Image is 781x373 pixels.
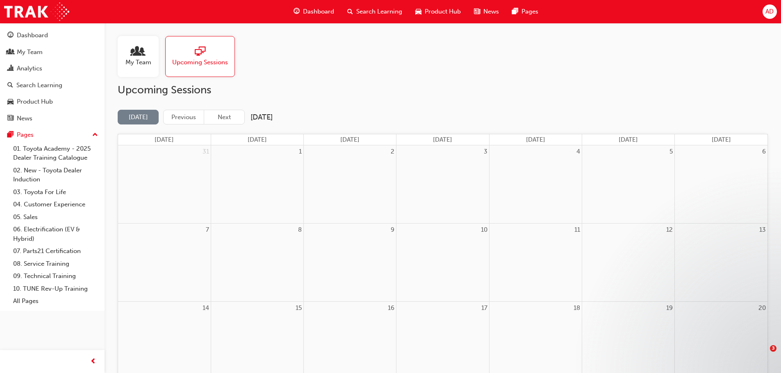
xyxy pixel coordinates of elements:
[204,224,211,236] a: September 7, 2025
[10,142,101,164] a: 01. Toyota Academy - 2025 Dealer Training Catalogue
[172,58,228,67] span: Upcoming Sessions
[483,7,499,16] span: News
[204,110,245,125] button: Next
[467,3,505,20] a: news-iconNews
[389,145,396,158] a: September 2, 2025
[521,7,538,16] span: Pages
[763,5,777,19] button: AD
[575,145,582,158] a: September 4, 2025
[153,134,175,145] a: Sunday
[201,145,211,158] a: August 31, 2025
[340,136,360,143] span: [DATE]
[165,36,241,77] a: Upcoming Sessions
[4,2,69,21] img: Trak
[304,223,396,301] td: September 9, 2025
[765,7,774,16] span: AD
[90,357,96,367] span: prev-icon
[294,302,303,314] a: September 15, 2025
[201,302,211,314] a: September 14, 2025
[297,145,303,158] a: September 1, 2025
[10,283,101,295] a: 10. TUNE Rev-Up Training
[489,223,582,301] td: September 11, 2025
[16,81,62,90] div: Search Learning
[118,110,159,125] button: [DATE]
[433,136,452,143] span: [DATE]
[118,84,768,97] h2: Upcoming Sessions
[17,97,53,106] div: Product Hub
[480,302,489,314] a: September 17, 2025
[248,136,267,143] span: [DATE]
[10,164,101,186] a: 02. New - Toyota Dealer Induction
[10,258,101,270] a: 08. Service Training
[753,345,773,365] iframe: Intercom live chat
[304,145,396,223] td: September 2, 2025
[118,145,211,223] td: August 31, 2025
[3,61,101,76] a: Analytics
[7,131,14,139] span: pages-icon
[17,64,42,73] div: Analytics
[619,136,638,143] span: [DATE]
[712,136,731,143] span: [DATE]
[339,134,361,145] a: Tuesday
[3,94,101,109] a: Product Hub
[505,3,545,20] a: pages-iconPages
[10,186,101,199] a: 03. Toyota For Life
[489,145,582,223] td: September 4, 2025
[582,145,674,223] td: September 5, 2025
[7,115,14,122] span: news-icon
[3,127,101,142] button: Pages
[474,7,480,17] span: news-icon
[133,46,143,58] span: people-icon
[409,3,467,20] a: car-iconProduct Hub
[17,47,43,57] div: My Team
[10,211,101,224] a: 05. Sales
[287,3,341,20] a: guage-iconDashboard
[396,145,489,223] td: September 3, 2025
[3,28,101,43] a: Dashboard
[17,114,32,123] div: News
[617,134,640,145] a: Friday
[356,7,402,16] span: Search Learning
[431,134,454,145] a: Wednesday
[347,7,353,17] span: search-icon
[572,302,582,314] a: September 18, 2025
[296,224,303,236] a: September 8, 2025
[3,78,101,93] a: Search Learning
[526,136,545,143] span: [DATE]
[155,136,174,143] span: [DATE]
[10,198,101,211] a: 04. Customer Experience
[675,145,767,223] td: September 6, 2025
[415,7,421,17] span: car-icon
[7,98,14,106] span: car-icon
[341,3,409,20] a: search-iconSearch Learning
[118,223,211,301] td: September 7, 2025
[668,145,674,158] a: September 5, 2025
[389,224,396,236] a: September 9, 2025
[482,145,489,158] a: September 3, 2025
[92,130,98,140] span: up-icon
[250,113,273,122] h2: [DATE]
[211,223,303,301] td: September 8, 2025
[118,36,165,77] a: My Team
[3,26,101,127] button: DashboardMy TeamAnalyticsSearch LearningProduct HubNews
[17,130,34,140] div: Pages
[761,145,767,158] a: September 6, 2025
[10,270,101,283] a: 09. Technical Training
[10,223,101,245] a: 06. Electrification (EV & Hybrid)
[10,295,101,307] a: All Pages
[3,45,101,60] a: My Team
[573,224,582,236] a: September 11, 2025
[7,49,14,56] span: people-icon
[386,302,396,314] a: September 16, 2025
[524,134,547,145] a: Thursday
[10,245,101,258] a: 07. Parts21 Certification
[246,134,269,145] a: Monday
[211,145,303,223] td: September 1, 2025
[163,110,204,125] button: Previous
[294,7,300,17] span: guage-icon
[195,46,205,58] span: sessionType_ONLINE_URL-icon
[582,223,674,301] td: September 12, 2025
[303,7,334,16] span: Dashboard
